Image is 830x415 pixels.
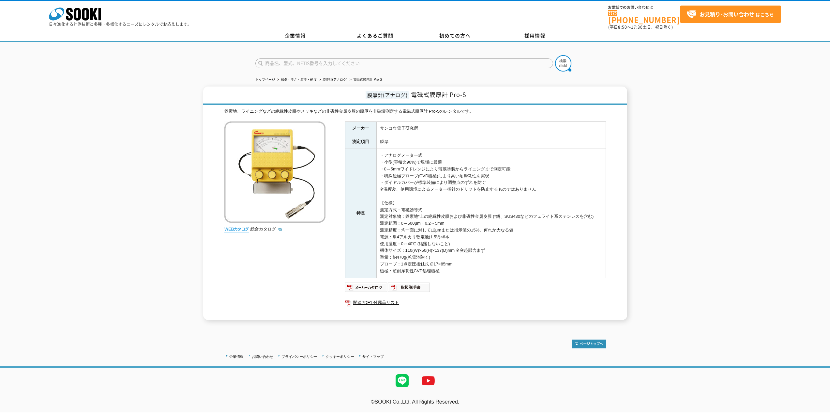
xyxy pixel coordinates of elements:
a: 採用情報 [495,31,575,41]
a: メーカーカタログ [345,286,388,291]
span: 8:50 [618,24,627,30]
a: クッキーポリシー [325,355,354,359]
div: 鉄素地、ライニングなどの絶縁性皮膜やメッキなどの非磁性金属皮膜の膜厚を非破壊測定する電磁式膜厚計 Pro-Sのレンタルです。 [224,108,606,115]
a: 企業情報 [255,31,335,41]
a: 初めての方へ [415,31,495,41]
img: btn_search.png [555,55,571,72]
span: はこちら [687,9,774,19]
a: 探傷・厚さ・膜厚・硬度 [281,78,317,81]
strong: お見積り･お問い合わせ [700,10,754,18]
span: お電話でのお問い合わせは [608,6,680,9]
img: LINE [389,368,415,394]
img: YouTube [415,368,441,394]
a: 企業情報 [229,355,244,359]
input: 商品名、型式、NETIS番号を入力してください [255,58,553,68]
a: [PHONE_NUMBER] [608,10,680,24]
a: 取扱説明書 [388,286,430,291]
span: 初めての方へ [439,32,471,39]
img: 電磁式膜厚計 Pro-S [224,121,325,223]
img: メーカーカタログ [345,282,388,293]
a: トップページ [255,78,275,81]
img: 取扱説明書 [388,282,430,293]
p: 日々進化する計測技術と多種・多様化するニーズにレンタルでお応えします。 [49,22,192,26]
img: webカタログ [224,226,249,232]
a: 総合カタログ [250,227,282,231]
span: (平日 ～ 土日、祝日除く) [608,24,673,30]
span: 電磁式膜厚計 Pro-S [411,90,466,99]
span: 膜厚計(アナログ) [366,91,409,99]
a: サイトマップ [362,355,384,359]
a: お見積り･お問い合わせはこちら [680,6,781,23]
a: テストMail [805,406,830,411]
a: 関連PDF1 付属品リスト [345,298,606,307]
th: 特長 [345,149,376,278]
th: 測定項目 [345,135,376,149]
a: よくあるご質問 [335,31,415,41]
img: トップページへ [572,340,606,348]
a: プライバシーポリシー [281,355,317,359]
td: ・アナログメーター式 ・小型(容積比90%)で現場に最適 ・0～5mmワイドレンジにより薄膜塗装からライニングまで測定可能 ・特殊磁極プローブ(CVD磁極)により高い耐摩耗性を実現 ・ダイヤルカ... [376,149,606,278]
td: 膜厚 [376,135,606,149]
span: 17:30 [631,24,643,30]
td: サンコウ電子研究所 [376,121,606,135]
th: メーカー [345,121,376,135]
a: 膜厚計(アナログ) [323,78,348,81]
a: お問い合わせ [252,355,273,359]
li: 電磁式膜厚計 Pro-S [348,76,382,83]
